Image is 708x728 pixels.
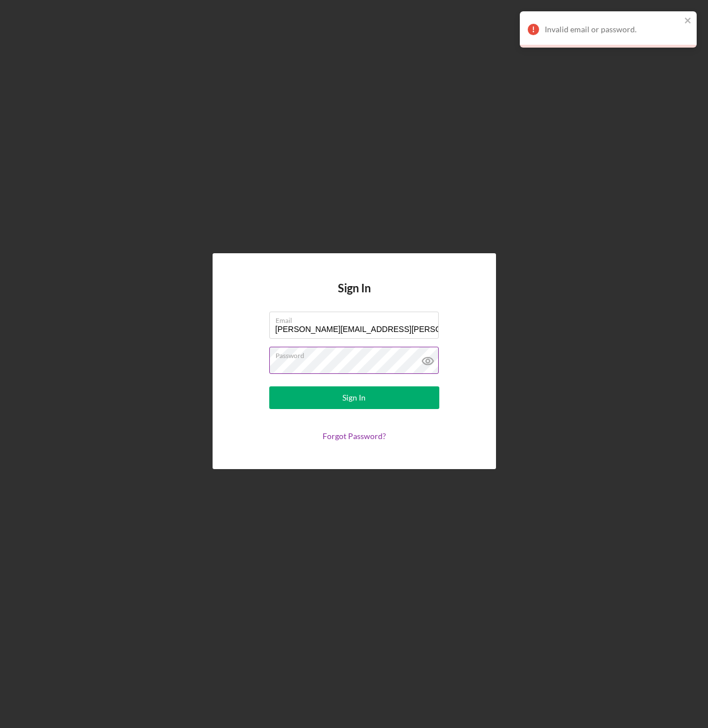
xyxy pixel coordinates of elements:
a: Forgot Password? [323,431,386,441]
label: Email [275,312,439,325]
h4: Sign In [338,282,371,312]
div: Sign In [342,386,366,409]
button: close [684,16,692,27]
button: Sign In [269,386,439,409]
label: Password [275,347,439,360]
div: Invalid email or password. [545,25,681,34]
